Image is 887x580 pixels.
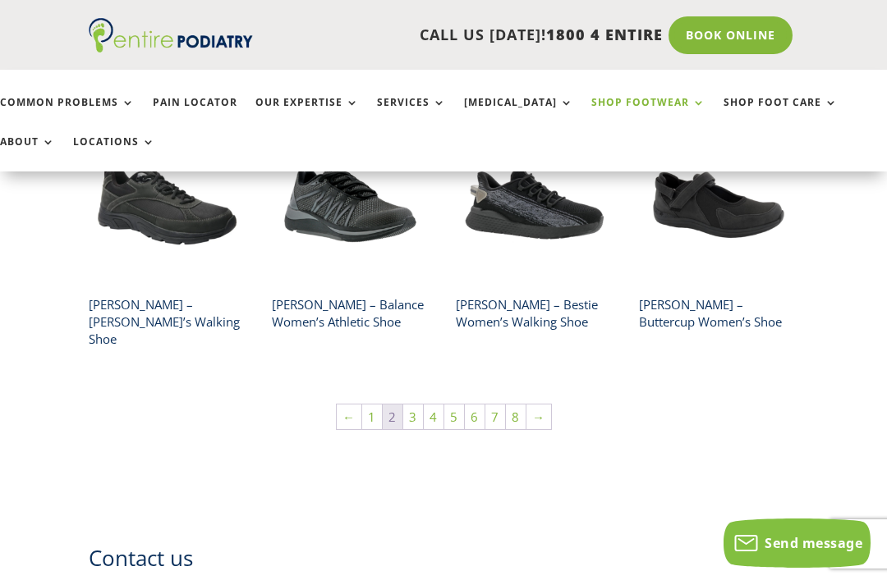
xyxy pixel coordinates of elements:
[456,290,613,336] h2: [PERSON_NAME] – Bestie Women’s Walking Shoe
[464,97,573,132] a: [MEDICAL_DATA]
[73,136,155,171] a: Locations
[639,126,796,283] img: buttercup drew shoe black casual shoe entire podiatry
[89,126,246,283] img: aaron drew shoe black mens walking shoe entire podiatry
[485,404,505,429] a: Page 7
[724,518,871,568] button: Send message
[591,97,705,132] a: Shop Footwear
[89,290,246,354] h2: [PERSON_NAME] – [PERSON_NAME]’s Walking Shoe
[255,97,359,132] a: Our Expertise
[639,290,796,336] h2: [PERSON_NAME] – Buttercup Women’s Shoe
[89,39,253,56] a: Entire Podiatry
[403,404,423,429] a: Page 3
[89,18,253,53] img: logo (1)
[362,404,382,429] a: Page 1
[526,404,551,429] a: →
[272,126,429,337] a: balance drew shoe black athletic shoe entire podiatry[PERSON_NAME] – Balance Women’s Athletic Shoe
[383,404,402,429] span: Page 2
[724,97,838,132] a: Shop Foot Care
[272,290,429,336] h2: [PERSON_NAME] – Balance Women’s Athletic Shoe
[89,403,798,437] nav: Product Pagination
[465,404,485,429] a: Page 6
[337,404,361,429] a: ←
[377,97,446,132] a: Services
[506,404,526,429] a: Page 8
[272,126,429,283] img: balance drew shoe black athletic shoe entire podiatry
[765,534,862,552] span: Send message
[546,25,663,44] span: 1800 4 ENTIRE
[253,25,663,46] p: CALL US [DATE]!
[89,126,246,354] a: aaron drew shoe black mens walking shoe entire podiatry[PERSON_NAME] – [PERSON_NAME]’s Walking Shoe
[456,126,613,283] img: bestie drew shoe athletic walking shoe entire podiatry
[444,404,464,429] a: Page 5
[639,126,796,337] a: buttercup drew shoe black casual shoe entire podiatry[PERSON_NAME] – Buttercup Women’s Shoe
[153,97,237,132] a: Pain Locator
[456,126,613,337] a: bestie drew shoe athletic walking shoe entire podiatry[PERSON_NAME] – Bestie Women’s Walking Shoe
[669,16,793,54] a: Book Online
[424,404,443,429] a: Page 4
